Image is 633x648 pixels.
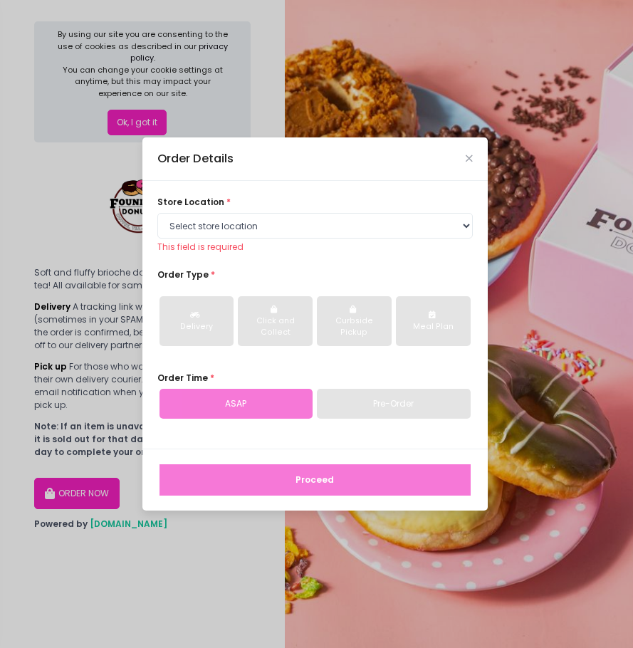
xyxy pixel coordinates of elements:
button: Close [466,155,473,162]
span: store location [157,196,224,208]
button: Meal Plan [396,296,471,346]
span: Order Time [157,372,208,384]
div: This field is required [157,241,473,254]
button: Curbside Pickup [317,296,392,346]
button: Delivery [159,296,234,346]
span: Order Type [157,268,209,281]
div: Order Details [157,150,234,167]
div: Delivery [169,321,225,333]
button: Click and Collect [238,296,313,346]
div: Click and Collect [247,315,303,338]
div: Curbside Pickup [326,315,382,338]
button: Proceed [159,464,471,496]
div: Meal Plan [405,321,461,333]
